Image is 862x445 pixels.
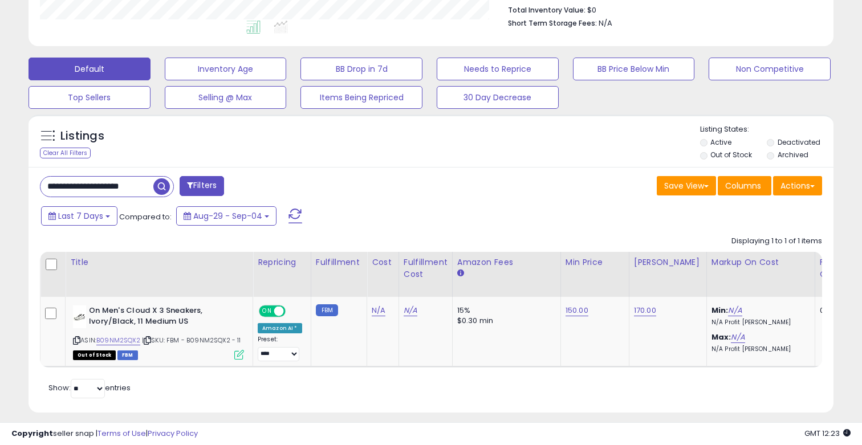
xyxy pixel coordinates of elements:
span: Show: entries [48,382,131,393]
span: Columns [725,180,761,191]
b: Total Inventory Value: [508,5,585,15]
div: Title [70,256,248,268]
div: Clear All Filters [40,148,91,158]
span: Compared to: [119,211,172,222]
label: Active [710,137,731,147]
span: ON [260,307,274,316]
p: N/A Profit [PERSON_NAME] [711,345,806,353]
div: Cost [372,256,394,268]
div: Fulfillment Cost [404,256,448,280]
button: Top Sellers [29,86,151,109]
button: Columns [718,176,771,195]
div: seller snap | | [11,428,198,439]
span: 2025-09-12 12:23 GMT [804,428,851,439]
div: Repricing [258,256,306,268]
a: Terms of Use [97,428,146,439]
b: Max: [711,332,731,342]
a: 150.00 [566,305,588,316]
div: 0 [820,305,855,316]
a: N/A [372,305,385,316]
div: Min Price [566,256,624,268]
label: Deactivated [778,137,820,147]
button: Non Competitive [709,58,831,80]
button: BB Price Below Min [573,58,695,80]
h5: Listings [60,128,104,144]
span: | SKU: FBM - B09NM2SQX2 - 11 [142,336,241,345]
button: Last 7 Days [41,206,117,226]
button: Default [29,58,151,80]
button: Inventory Age [165,58,287,80]
span: N/A [599,18,612,28]
a: Privacy Policy [148,428,198,439]
div: ASIN: [73,305,244,358]
b: Short Term Storage Fees: [508,18,597,28]
b: On Men's Cloud X 3 Sneakers, Ivory/Black, 11 Medium US [89,305,227,329]
button: BB Drop in 7d [300,58,422,80]
div: 15% [457,305,552,316]
p: N/A Profit [PERSON_NAME] [711,319,806,326]
div: Amazon AI * [258,323,302,333]
div: Displaying 1 to 1 of 1 items [731,236,822,247]
button: 30 Day Decrease [437,86,559,109]
a: N/A [728,305,742,316]
b: Min: [711,305,729,316]
button: Filters [180,176,224,196]
div: [PERSON_NAME] [634,256,702,268]
th: The percentage added to the cost of goods (COGS) that forms the calculator for Min & Max prices. [706,252,815,297]
span: Aug-29 - Sep-04 [193,210,262,222]
div: Markup on Cost [711,256,810,268]
div: Preset: [258,336,302,361]
label: Archived [778,150,808,160]
div: $0.30 min [457,316,552,326]
span: All listings that are currently out of stock and unavailable for purchase on Amazon [73,350,116,360]
li: $0 [508,2,814,16]
button: Actions [773,176,822,195]
span: OFF [284,307,302,316]
a: 170.00 [634,305,656,316]
span: FBM [117,350,138,360]
button: Items Being Repriced [300,86,422,109]
div: Fulfillment [316,256,362,268]
span: Last 7 Days [58,210,103,222]
button: Selling @ Max [165,86,287,109]
div: Amazon Fees [457,256,556,268]
a: B09NM2SQX2 [96,336,140,345]
p: Listing States: [700,124,834,135]
a: N/A [404,305,417,316]
button: Save View [657,176,716,195]
div: Fulfillable Quantity [820,256,859,280]
button: Needs to Reprice [437,58,559,80]
strong: Copyright [11,428,53,439]
img: 21qAtT5Bh-L._SL40_.jpg [73,305,86,328]
button: Aug-29 - Sep-04 [176,206,277,226]
label: Out of Stock [710,150,752,160]
small: FBM [316,304,338,316]
a: N/A [731,332,745,343]
small: Amazon Fees. [457,268,464,279]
